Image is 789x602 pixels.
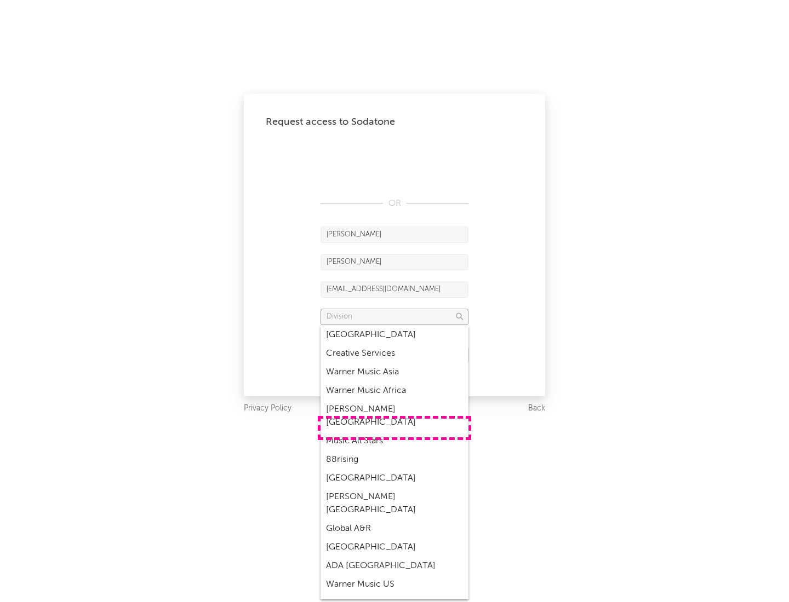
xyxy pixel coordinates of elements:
[321,344,468,363] div: Creative Services
[321,363,468,381] div: Warner Music Asia
[321,197,468,210] div: OR
[321,519,468,538] div: Global A&R
[321,381,468,400] div: Warner Music Africa
[321,450,468,469] div: 88rising
[528,402,545,415] a: Back
[321,400,468,432] div: [PERSON_NAME] [GEOGRAPHIC_DATA]
[321,488,468,519] div: [PERSON_NAME] [GEOGRAPHIC_DATA]
[244,402,291,415] a: Privacy Policy
[321,538,468,557] div: [GEOGRAPHIC_DATA]
[321,432,468,450] div: Music All Stars
[321,575,468,594] div: Warner Music US
[321,326,468,344] div: [GEOGRAPHIC_DATA]
[321,227,468,243] input: First Name
[321,469,468,488] div: [GEOGRAPHIC_DATA]
[321,557,468,575] div: ADA [GEOGRAPHIC_DATA]
[266,115,523,129] div: Request access to Sodatone
[321,309,468,325] input: Division
[321,254,468,270] input: Last Name
[321,281,468,298] input: Email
